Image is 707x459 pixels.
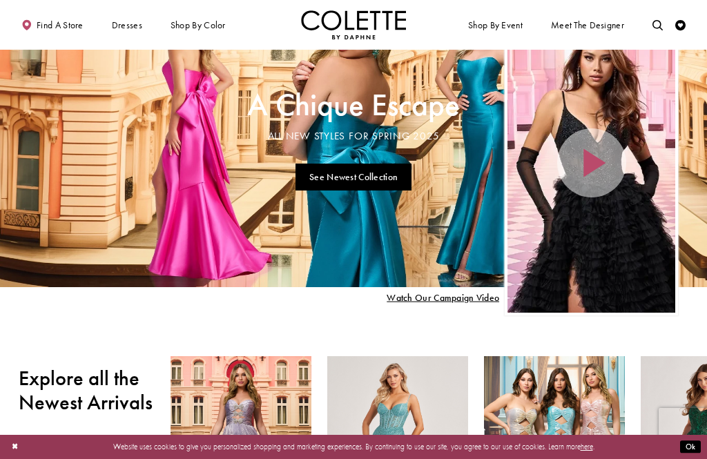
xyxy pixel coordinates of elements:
[19,10,86,39] a: Find a store
[296,164,412,191] a: See Newest Collection A Chique Escape All New Styles For Spring 2025
[507,13,676,313] div: Video Player
[244,159,463,195] ul: Slider Links
[19,367,155,415] h2: Explore all the Newest Arrivals
[168,10,228,39] span: Shop by color
[548,10,627,39] a: Meet the designer
[387,292,499,302] span: Play Slide #15 Video
[301,10,406,39] a: Visit Home Page
[650,10,666,39] a: Toggle search
[672,10,688,39] a: Check Wishlist
[109,10,145,39] span: Dresses
[581,442,593,451] a: here
[75,440,632,453] p: Website uses cookies to give you personalized shopping and marketing experiences. By continuing t...
[112,20,142,30] span: Dresses
[680,440,701,453] button: Submit Dialog
[37,20,84,30] span: Find a store
[301,10,406,39] img: Colette by Daphne
[551,20,624,30] span: Meet the designer
[171,20,226,30] span: Shop by color
[468,20,523,30] span: Shop By Event
[465,10,525,39] span: Shop By Event
[6,438,23,456] button: Close Dialog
